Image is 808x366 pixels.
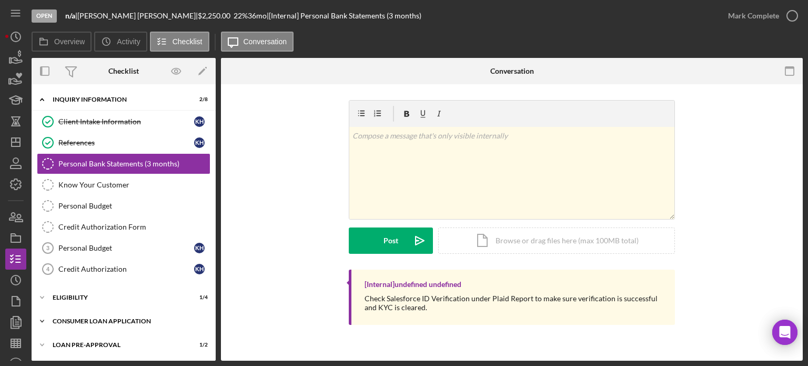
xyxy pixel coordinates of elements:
[728,5,779,26] div: Mark Complete
[37,259,210,280] a: 4Credit AuthorizationKH
[365,280,461,289] div: [Internal] undefined undefined
[37,132,210,153] a: ReferencesKH
[58,202,210,210] div: Personal Budget
[490,67,534,75] div: Conversation
[244,37,287,46] label: Conversation
[349,227,433,254] button: Post
[198,12,234,20] div: $2,250.00
[37,238,210,259] a: 3Personal BudgetKH
[58,181,210,189] div: Know Your Customer
[53,294,181,301] div: Eligibility
[32,9,57,23] div: Open
[58,160,210,168] div: Personal Bank Statements (3 months)
[221,32,294,52] button: Conversation
[117,37,140,46] label: Activity
[194,137,205,148] div: K H
[189,342,208,348] div: 1 / 2
[53,96,181,103] div: Inquiry Information
[37,195,210,216] a: Personal Budget
[173,37,203,46] label: Checklist
[37,111,210,132] a: Client Intake InformationKH
[234,12,248,20] div: 22 %
[77,12,198,20] div: [PERSON_NAME] [PERSON_NAME] |
[58,265,194,273] div: Credit Authorization
[189,96,208,103] div: 2 / 8
[108,67,139,75] div: Checklist
[37,216,210,238] a: Credit Authorization Form
[267,12,421,20] div: | [Internal] Personal Bank Statements (3 months)
[54,37,85,46] label: Overview
[46,266,50,272] tspan: 4
[58,139,194,147] div: References
[383,227,398,254] div: Post
[194,243,205,253] div: K H
[37,174,210,195] a: Know Your Customer
[772,320,797,345] div: Open Intercom Messenger
[58,117,194,126] div: Client Intake Information
[248,12,267,20] div: 36 mo
[53,318,203,324] div: Consumer Loan Application
[65,12,77,20] div: |
[32,32,92,52] button: Overview
[194,116,205,127] div: K H
[58,223,210,231] div: Credit Authorization Form
[365,294,664,312] p: Check Salesforce ID Verification under Plaid Report to make sure verification is successful and K...
[37,153,210,174] a: Personal Bank Statements (3 months)
[150,32,209,52] button: Checklist
[94,32,147,52] button: Activity
[194,264,205,274] div: K H
[718,5,803,26] button: Mark Complete
[53,342,181,348] div: Loan Pre-Approval
[189,294,208,301] div: 1 / 4
[46,245,49,251] tspan: 3
[65,11,75,20] b: n/a
[58,244,194,252] div: Personal Budget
